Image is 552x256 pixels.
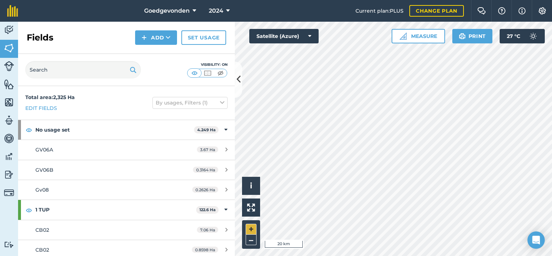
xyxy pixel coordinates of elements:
span: i [250,181,252,190]
img: svg+xml;base64,PHN2ZyB4bWxucz0iaHR0cDovL3d3dy53My5vcmcvMjAwMC9zdmciIHdpZHRoPSI1NiIgaGVpZ2h0PSI2MC... [4,43,14,54]
input: Search [25,61,141,78]
img: svg+xml;base64,PHN2ZyB4bWxucz0iaHR0cDovL3d3dy53My5vcmcvMjAwMC9zdmciIHdpZHRoPSI1NiIgaGVpZ2h0PSI2MC... [4,97,14,108]
span: Current plan : PLUS [355,7,404,15]
img: Ruler icon [400,33,407,40]
span: GV06B [35,167,53,173]
strong: 4.249 Ha [197,127,216,132]
img: svg+xml;base64,PHN2ZyB4bWxucz0iaHR0cDovL3d3dy53My5vcmcvMjAwMC9zdmciIHdpZHRoPSI1NiIgaGVpZ2h0PSI2MC... [4,79,14,90]
a: Set usage [181,30,226,45]
span: 2024 [209,7,223,15]
strong: 122.6 Ha [199,207,216,212]
img: fieldmargin Logo [7,5,18,17]
span: 3.67 Ha [197,146,218,153]
strong: 1 TUP [35,200,196,219]
span: 0.2626 Ha [192,187,218,193]
button: Add [135,30,177,45]
img: svg+xml;base64,PD94bWwgdmVyc2lvbj0iMS4wIiBlbmNvZGluZz0idXRmLTgiPz4KPCEtLSBHZW5lcmF0b3I6IEFkb2JlIE... [4,133,14,144]
span: 7.06 Ha [197,227,218,233]
button: Satellite (Azure) [249,29,319,43]
button: By usages, Filters (1) [152,97,228,108]
button: + [246,224,256,235]
img: A question mark icon [497,7,506,14]
button: – [246,235,256,245]
div: 1 TUP122.6 Ha [18,200,235,219]
img: svg+xml;base64,PHN2ZyB4bWxucz0iaHR0cDovL3d3dy53My5vcmcvMjAwMC9zdmciIHdpZHRoPSIxNyIgaGVpZ2h0PSIxNy... [518,7,526,15]
button: 27 °C [500,29,545,43]
span: CB02 [35,247,49,253]
img: Two speech bubbles overlapping with the left bubble in the forefront [477,7,486,14]
strong: Total area : 2,325 Ha [25,94,75,101]
strong: No usage set [35,120,194,140]
img: svg+xml;base64,PD94bWwgdmVyc2lvbj0iMS4wIiBlbmNvZGluZz0idXRmLTgiPz4KPCEtLSBHZW5lcmF0b3I6IEFkb2JlIE... [4,169,14,180]
span: CB02 [35,227,49,233]
img: Four arrows, one pointing top left, one top right, one bottom right and the last bottom left [247,204,255,212]
button: Print [452,29,493,43]
img: svg+xml;base64,PD94bWwgdmVyc2lvbj0iMS4wIiBlbmNvZGluZz0idXRmLTgiPz4KPCEtLSBHZW5lcmF0b3I6IEFkb2JlIE... [526,29,540,43]
span: 27 ° C [507,29,520,43]
img: svg+xml;base64,PD94bWwgdmVyc2lvbj0iMS4wIiBlbmNvZGluZz0idXRmLTgiPz4KPCEtLSBHZW5lcmF0b3I6IEFkb2JlIE... [4,188,14,198]
div: Visibility: On [187,62,228,68]
span: Gv08 [35,187,49,193]
a: CB027.06 Ha [18,220,235,240]
div: Open Intercom Messenger [527,231,545,249]
img: svg+xml;base64,PD94bWwgdmVyc2lvbj0iMS4wIiBlbmNvZGluZz0idXRmLTgiPz4KPCEtLSBHZW5lcmF0b3I6IEFkb2JlIE... [4,61,14,71]
img: svg+xml;base64,PHN2ZyB4bWxucz0iaHR0cDovL3d3dy53My5vcmcvMjAwMC9zdmciIHdpZHRoPSIxOCIgaGVpZ2h0PSIyNC... [26,125,32,134]
h2: Fields [27,32,53,43]
div: No usage set4.249 Ha [18,120,235,140]
img: svg+xml;base64,PHN2ZyB4bWxucz0iaHR0cDovL3d3dy53My5vcmcvMjAwMC9zdmciIHdpZHRoPSIxNCIgaGVpZ2h0PSIyNC... [142,33,147,42]
a: Gv080.2626 Ha [18,180,235,200]
img: svg+xml;base64,PHN2ZyB4bWxucz0iaHR0cDovL3d3dy53My5vcmcvMjAwMC9zdmciIHdpZHRoPSIxOCIgaGVpZ2h0PSIyNC... [26,206,32,214]
a: Edit fields [25,104,57,112]
a: GV06B0.3164 Ha [18,160,235,180]
img: svg+xml;base64,PHN2ZyB4bWxucz0iaHR0cDovL3d3dy53My5vcmcvMjAwMC9zdmciIHdpZHRoPSI1MCIgaGVpZ2h0PSI0MC... [190,69,199,77]
img: svg+xml;base64,PD94bWwgdmVyc2lvbj0iMS4wIiBlbmNvZGluZz0idXRmLTgiPz4KPCEtLSBHZW5lcmF0b3I6IEFkb2JlIE... [4,115,14,126]
img: svg+xml;base64,PD94bWwgdmVyc2lvbj0iMS4wIiBlbmNvZGluZz0idXRmLTgiPz4KPCEtLSBHZW5lcmF0b3I6IEFkb2JlIE... [4,151,14,162]
span: 0.3164 Ha [193,167,218,173]
span: 0.8598 Ha [192,247,218,253]
a: GV06A3.67 Ha [18,140,235,159]
span: Goedgevonden [144,7,190,15]
span: GV06A [35,146,53,153]
img: svg+xml;base64,PD94bWwgdmVyc2lvbj0iMS4wIiBlbmNvZGluZz0idXRmLTgiPz4KPCEtLSBHZW5lcmF0b3I6IEFkb2JlIE... [4,25,14,35]
img: svg+xml;base64,PHN2ZyB4bWxucz0iaHR0cDovL3d3dy53My5vcmcvMjAwMC9zdmciIHdpZHRoPSI1MCIgaGVpZ2h0PSI0MC... [203,69,212,77]
img: svg+xml;base64,PHN2ZyB4bWxucz0iaHR0cDovL3d3dy53My5vcmcvMjAwMC9zdmciIHdpZHRoPSI1MCIgaGVpZ2h0PSI0MC... [216,69,225,77]
button: Measure [392,29,445,43]
img: svg+xml;base64,PHN2ZyB4bWxucz0iaHR0cDovL3d3dy53My5vcmcvMjAwMC9zdmciIHdpZHRoPSIxOSIgaGVpZ2h0PSIyNC... [130,65,137,74]
img: svg+xml;base64,PD94bWwgdmVyc2lvbj0iMS4wIiBlbmNvZGluZz0idXRmLTgiPz4KPCEtLSBHZW5lcmF0b3I6IEFkb2JlIE... [4,241,14,248]
button: i [242,177,260,195]
a: Change plan [409,5,464,17]
img: svg+xml;base64,PHN2ZyB4bWxucz0iaHR0cDovL3d3dy53My5vcmcvMjAwMC9zdmciIHdpZHRoPSIxOSIgaGVpZ2h0PSIyNC... [459,32,466,40]
img: A cog icon [538,7,547,14]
